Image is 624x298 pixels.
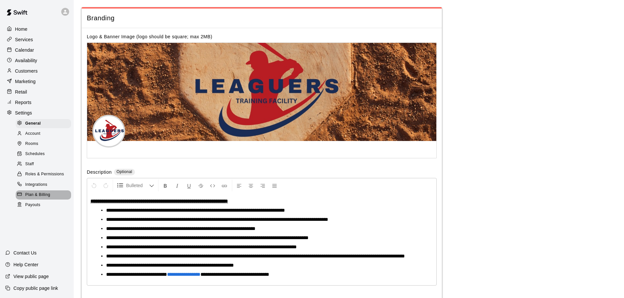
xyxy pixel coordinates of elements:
[234,180,245,191] button: Left Align
[269,180,280,191] button: Justify Align
[15,68,38,74] p: Customers
[219,180,230,191] button: Insert Link
[100,180,111,191] button: Redo
[15,89,27,95] p: Retail
[16,118,74,129] a: General
[16,190,74,200] a: Plan & Billing
[15,36,33,43] p: Services
[16,160,71,169] div: Staff
[88,180,100,191] button: Undo
[126,182,149,189] span: Bulleted List
[13,285,58,291] p: Copy public page link
[16,170,71,179] div: Roles & Permissions
[13,250,37,256] p: Contact Us
[5,35,68,44] a: Services
[87,169,112,176] label: Description
[160,180,171,191] button: Format Bold
[16,139,71,149] div: Rooms
[16,180,71,189] div: Integrations
[87,34,212,39] label: Logo & Banner Image (logo should be square; max 2MB)
[5,66,68,76] a: Customers
[5,56,68,65] a: Availability
[25,141,38,147] span: Rooms
[25,171,64,178] span: Roles & Permissions
[257,180,268,191] button: Right Align
[16,201,71,210] div: Payouts
[25,161,34,167] span: Staff
[16,129,71,138] div: Account
[16,119,71,128] div: General
[15,99,31,106] p: Reports
[5,87,68,97] a: Retail
[15,47,34,53] p: Calendar
[172,180,183,191] button: Format Italics
[15,110,32,116] p: Settings
[207,180,218,191] button: Insert Code
[25,120,41,127] span: General
[15,78,36,85] p: Marketing
[87,14,437,23] span: Branding
[5,77,68,86] a: Marketing
[15,57,37,64] p: Availability
[25,192,50,198] span: Plan & Billing
[15,26,28,32] p: Home
[5,108,68,118] a: Settings
[16,159,74,169] a: Staff
[25,151,45,157] span: Schedules
[16,169,74,180] a: Roles & Permissions
[245,180,256,191] button: Center Align
[16,180,74,190] a: Integrations
[16,149,71,159] div: Schedules
[25,182,47,188] span: Integrations
[16,190,71,200] div: Plan & Billing
[25,202,40,208] span: Payouts
[16,200,74,210] a: Payouts
[117,169,132,174] span: Optional
[13,273,49,280] p: View public page
[13,261,38,268] p: Help Center
[25,131,40,137] span: Account
[183,180,195,191] button: Format Underline
[114,180,157,191] button: Formatting Options
[5,45,68,55] a: Calendar
[16,129,74,139] a: Account
[16,139,74,149] a: Rooms
[5,97,68,107] a: Reports
[195,180,206,191] button: Format Strikethrough
[5,24,68,34] a: Home
[16,149,74,159] a: Schedules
